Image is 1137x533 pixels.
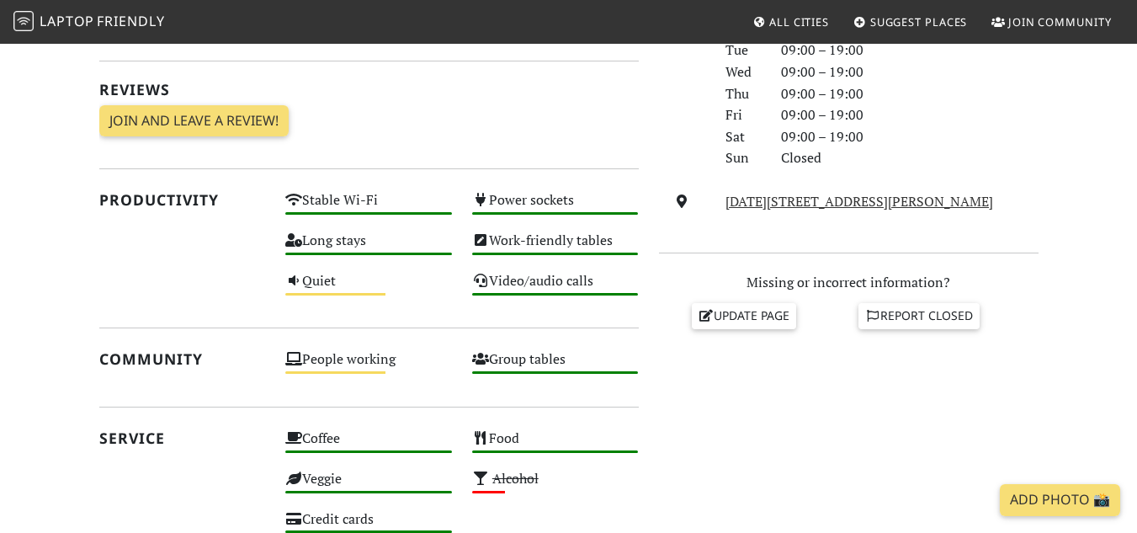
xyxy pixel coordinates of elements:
div: Group tables [462,347,649,387]
div: 09:00 – 19:00 [771,83,1049,105]
div: Closed [771,147,1049,169]
div: Sun [715,147,771,169]
a: LaptopFriendly LaptopFriendly [13,8,165,37]
span: Friendly [97,12,164,30]
a: Report closed [858,303,980,328]
div: Work-friendly tables [462,228,649,269]
a: Suggest Places [847,7,975,37]
a: All Cities [746,7,836,37]
div: 09:00 – 19:00 [771,40,1049,61]
h2: Service [99,429,266,447]
div: Stable Wi-Fi [275,188,462,228]
img: LaptopFriendly [13,11,34,31]
div: 09:00 – 19:00 [771,126,1049,148]
a: Join Community [985,7,1118,37]
div: Wed [715,61,771,83]
div: Quiet [275,269,462,309]
div: People working [275,347,462,387]
span: Suggest Places [870,14,968,29]
h2: Community [99,350,266,368]
div: Video/audio calls [462,269,649,309]
div: Fri [715,104,771,126]
div: Veggie [275,466,462,507]
span: Join Community [1008,14,1112,29]
div: Coffee [275,426,462,466]
h2: Productivity [99,191,266,209]
div: Tue [715,40,771,61]
div: Thu [715,83,771,105]
div: Food [462,426,649,466]
div: 09:00 – 19:00 [771,61,1049,83]
a: [DATE][STREET_ADDRESS][PERSON_NAME] [725,192,993,211]
div: Sat [715,126,771,148]
a: Join and leave a review! [99,105,289,137]
span: All Cities [769,14,829,29]
span: Laptop [40,12,94,30]
div: Power sockets [462,188,649,228]
a: Add Photo 📸 [1000,484,1120,516]
a: Update page [692,303,796,328]
div: Long stays [275,228,462,269]
p: Missing or incorrect information? [659,272,1039,294]
s: Alcohol [492,469,539,488]
div: 09:00 – 19:00 [771,104,1049,126]
h2: Reviews [99,81,639,99]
